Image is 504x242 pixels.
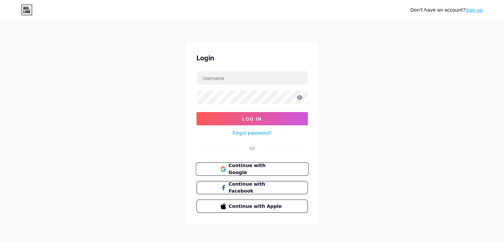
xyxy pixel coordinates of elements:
[229,181,283,195] span: Continue with Facebook
[196,200,308,213] button: Continue with Apple
[196,162,308,176] button: Continue with Google
[250,145,255,152] div: Or
[197,71,308,85] input: Username
[233,129,271,136] a: Forgot password?
[229,203,283,210] span: Continue with Apple
[410,7,483,14] div: Don't have an account?
[228,162,284,176] span: Continue with Google
[196,112,308,125] button: Log In
[242,116,262,122] span: Log In
[196,162,308,176] a: Continue with Google
[465,7,483,13] a: Sign up
[196,181,308,194] button: Continue with Facebook
[196,53,308,63] div: Login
